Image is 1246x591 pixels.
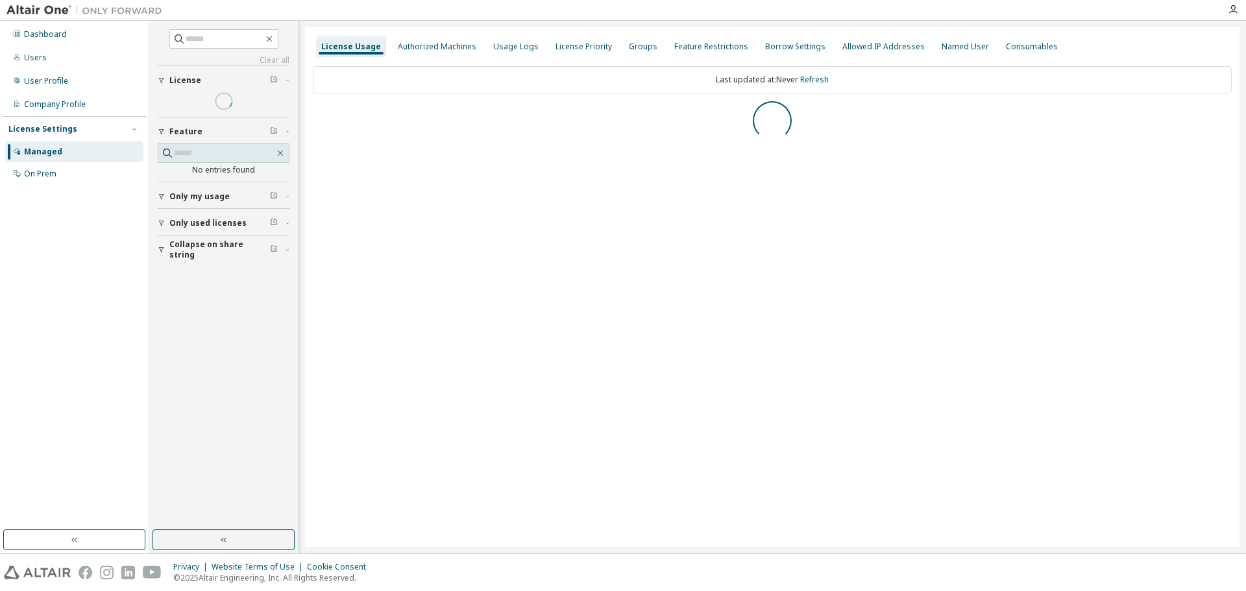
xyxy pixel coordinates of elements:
button: Only my usage [158,182,289,211]
div: On Prem [24,169,56,179]
span: Clear filter [270,75,278,86]
button: Feature [158,117,289,146]
div: Last updated at: Never [313,66,1232,93]
div: Named User [942,42,989,52]
div: Consumables [1006,42,1058,52]
div: Usage Logs [493,42,539,52]
div: Authorized Machines [398,42,476,52]
span: Clear filter [270,191,278,202]
img: linkedin.svg [121,566,135,579]
div: Groups [629,42,657,52]
div: Managed [24,147,62,157]
div: Dashboard [24,29,67,40]
div: Privacy [173,562,212,572]
div: License Usage [321,42,381,52]
span: Clear filter [270,127,278,137]
button: License [158,66,289,95]
div: License Priority [556,42,612,52]
span: Feature [169,127,202,137]
div: No entries found [158,165,289,175]
span: Only my usage [169,191,230,202]
div: Borrow Settings [765,42,825,52]
div: Website Terms of Use [212,562,307,572]
a: Refresh [800,74,829,85]
span: Collapse on share string [169,239,270,260]
div: Company Profile [24,99,86,110]
span: Only used licenses [169,218,247,228]
span: License [169,75,201,86]
div: Feature Restrictions [674,42,748,52]
span: Clear filter [270,218,278,228]
img: altair_logo.svg [4,566,71,579]
img: youtube.svg [143,566,162,579]
div: Cookie Consent [307,562,374,572]
button: Only used licenses [158,209,289,237]
div: License Settings [8,124,77,134]
div: Users [24,53,47,63]
div: Allowed IP Addresses [842,42,925,52]
div: User Profile [24,76,68,86]
a: Clear all [158,55,289,66]
button: Collapse on share string [158,235,289,264]
img: facebook.svg [79,566,92,579]
img: Altair One [6,4,169,17]
p: © 2025 Altair Engineering, Inc. All Rights Reserved. [173,572,374,583]
img: instagram.svg [100,566,114,579]
span: Clear filter [270,245,278,255]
